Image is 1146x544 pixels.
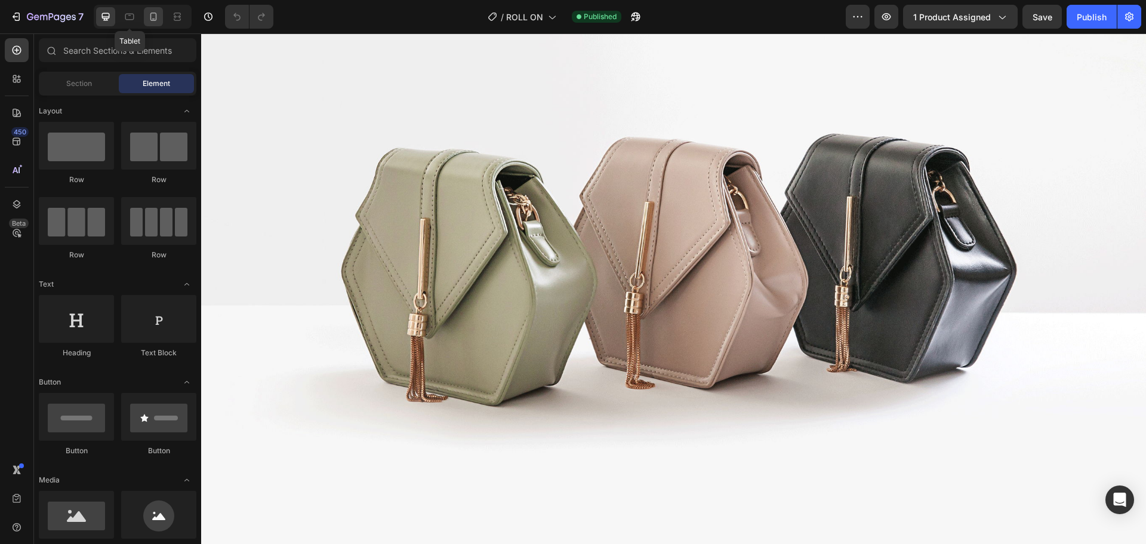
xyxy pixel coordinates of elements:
[225,5,273,29] div: Undo/Redo
[1022,5,1062,29] button: Save
[39,445,114,456] div: Button
[143,78,170,89] span: Element
[913,11,991,23] span: 1 product assigned
[177,102,196,121] span: Toggle open
[1033,12,1052,22] span: Save
[11,127,29,137] div: 450
[39,475,60,485] span: Media
[5,5,89,29] button: 7
[1077,11,1107,23] div: Publish
[1105,485,1134,514] div: Open Intercom Messenger
[39,279,54,290] span: Text
[39,38,196,62] input: Search Sections & Elements
[1067,5,1117,29] button: Publish
[78,10,84,24] p: 7
[177,471,196,490] span: Toggle open
[39,377,61,388] span: Button
[121,445,196,456] div: Button
[501,11,504,23] span: /
[177,373,196,392] span: Toggle open
[201,33,1146,544] iframe: Design area
[121,250,196,260] div: Row
[39,250,114,260] div: Row
[177,275,196,294] span: Toggle open
[121,174,196,185] div: Row
[39,174,114,185] div: Row
[9,219,29,228] div: Beta
[584,11,617,22] span: Published
[121,348,196,358] div: Text Block
[66,78,92,89] span: Section
[506,11,543,23] span: ROLL ON
[903,5,1018,29] button: 1 product assigned
[39,348,114,358] div: Heading
[39,106,62,116] span: Layout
